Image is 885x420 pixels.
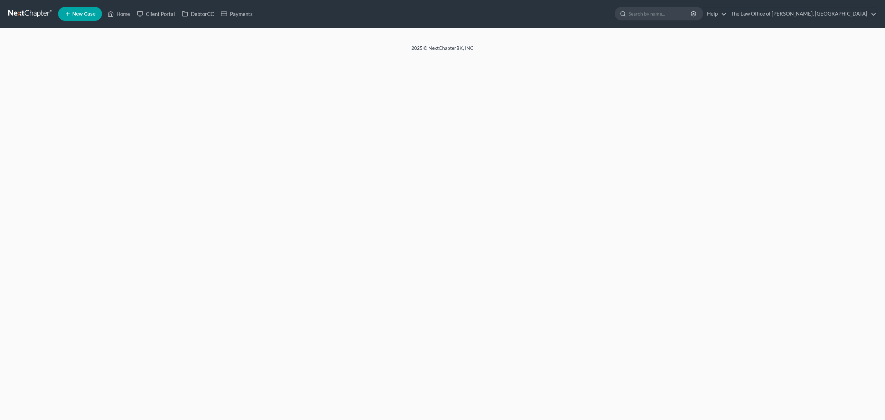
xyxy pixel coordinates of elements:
a: Payments [217,8,256,20]
a: Client Portal [133,8,178,20]
a: Home [104,8,133,20]
a: DebtorCC [178,8,217,20]
span: New Case [72,11,95,17]
div: 2025 © NextChapterBK, INC [245,45,640,57]
a: The Law Office of [PERSON_NAME], [GEOGRAPHIC_DATA] [727,8,876,20]
a: Help [704,8,727,20]
input: Search by name... [628,7,692,20]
